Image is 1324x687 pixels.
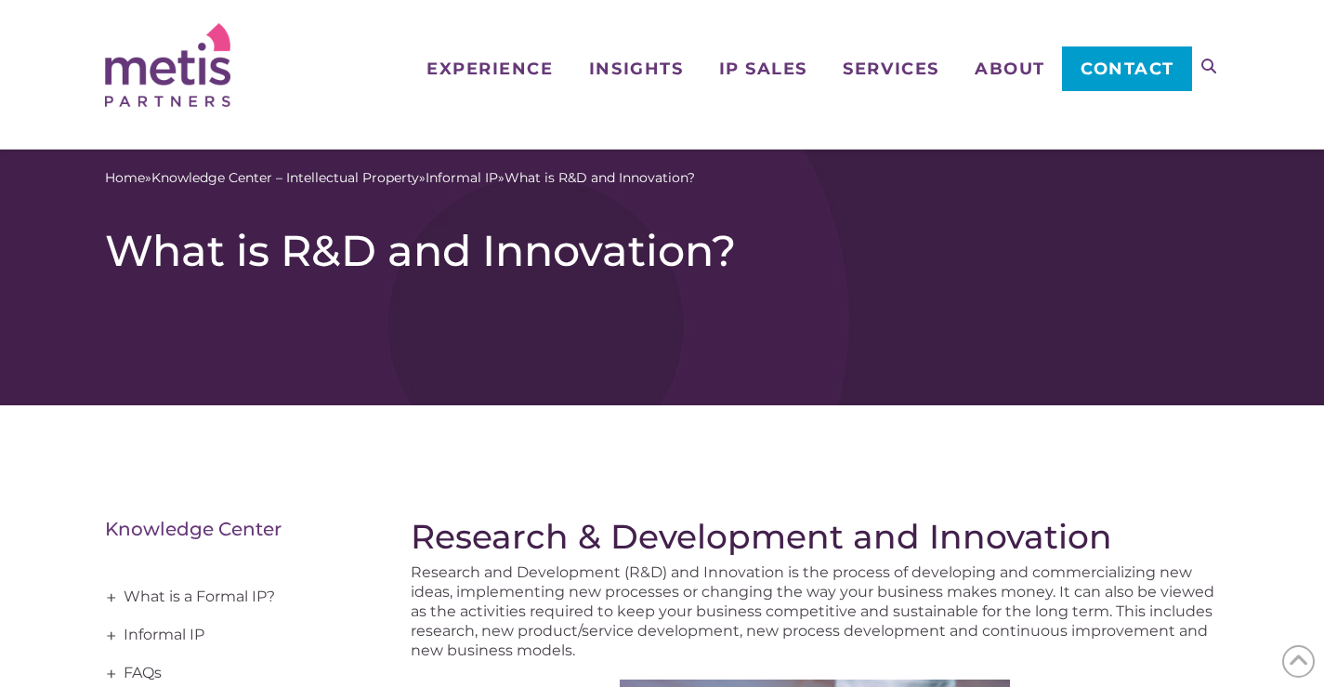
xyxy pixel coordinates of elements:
span: Contact [1081,60,1174,77]
a: Home [105,168,145,188]
span: R&D) and Innovation is the process of developing and commercializing new ideas, implementing new ... [411,563,1214,659]
a: Informal IP [426,168,498,188]
span: IP Sales [719,60,807,77]
a: Informal IP [105,616,356,654]
a: Contact [1062,46,1191,91]
span: » » » [105,168,695,188]
span: Experience [426,60,553,77]
span: + [101,617,122,654]
span: Services [843,60,938,77]
h1: What is R&D and Innovation? [105,225,1220,277]
img: Metis Partners [105,23,230,107]
span: What is R&D and Innovation? [505,168,695,188]
p: Research and Development ( [411,562,1219,660]
a: Knowledge Center – Intellectual Property [151,168,419,188]
a: Knowledge Center [105,518,282,540]
span: + [101,579,122,616]
a: What is a Formal IP? [105,578,356,616]
span: Insights [589,60,683,77]
h2: Research & Development and Innovation [411,517,1219,556]
span: Back to Top [1282,645,1315,678]
span: About [975,60,1045,77]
